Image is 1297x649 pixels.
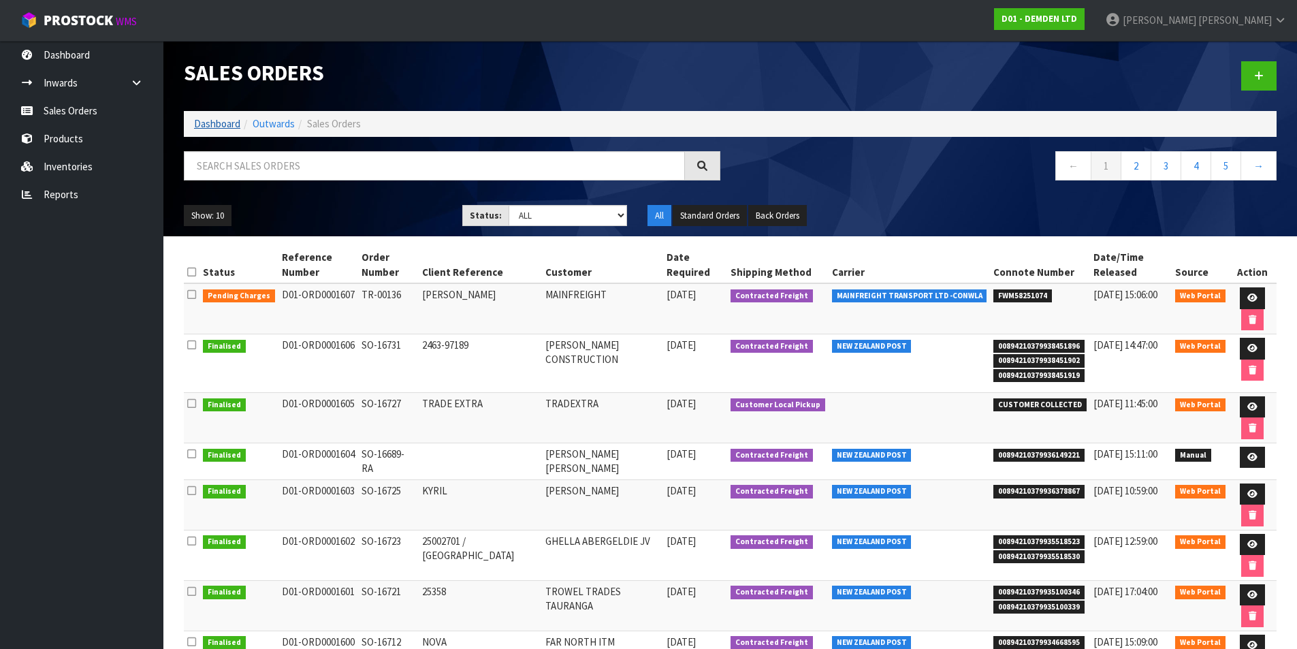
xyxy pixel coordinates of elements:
[203,485,246,498] span: Finalised
[993,485,1085,498] span: 00894210379936378867
[358,392,419,443] td: SO-16727
[307,117,361,130] span: Sales Orders
[358,247,419,283] th: Order Number
[278,580,358,631] td: D01-ORD0001601
[667,338,696,351] span: [DATE]
[542,530,663,580] td: GHELLA ABERGELDIE JV
[542,247,663,283] th: Customer
[358,443,419,479] td: SO-16689-RA
[1093,397,1157,410] span: [DATE] 11:45:00
[203,398,246,412] span: Finalised
[731,485,813,498] span: Contracted Freight
[542,580,663,631] td: TROWEL TRADES TAURANGA
[748,205,807,227] button: Back Orders
[542,479,663,530] td: [PERSON_NAME]
[1198,14,1272,27] span: [PERSON_NAME]
[194,117,240,130] a: Dashboard
[829,247,991,283] th: Carrier
[419,283,542,334] td: [PERSON_NAME]
[667,535,696,548] span: [DATE]
[832,535,912,549] span: NEW ZEALAND POST
[199,247,278,283] th: Status
[1175,485,1226,498] span: Web Portal
[667,447,696,460] span: [DATE]
[1229,247,1277,283] th: Action
[278,479,358,530] td: D01-ORD0001603
[419,392,542,443] td: TRADE EXTRA
[278,247,358,283] th: Reference Number
[278,530,358,580] td: D01-ORD0001602
[20,12,37,29] img: cube-alt.png
[1175,289,1226,303] span: Web Portal
[667,484,696,497] span: [DATE]
[1090,247,1172,283] th: Date/Time Released
[832,485,912,498] span: NEW ZEALAND POST
[278,392,358,443] td: D01-ORD0001605
[278,283,358,334] td: D01-ORD0001607
[1093,288,1157,301] span: [DATE] 15:06:00
[993,601,1085,614] span: 00894210379935100339
[358,479,419,530] td: SO-16725
[1175,586,1226,599] span: Web Portal
[667,288,696,301] span: [DATE]
[1151,151,1181,180] a: 3
[667,635,696,648] span: [DATE]
[419,479,542,530] td: KYRIL
[667,397,696,410] span: [DATE]
[278,334,358,393] td: D01-ORD0001606
[1093,447,1157,460] span: [DATE] 15:11:00
[203,586,246,599] span: Finalised
[993,550,1085,564] span: 00894210379935518530
[1175,535,1226,549] span: Web Portal
[542,443,663,479] td: [PERSON_NAME] [PERSON_NAME]
[1181,151,1211,180] a: 4
[184,61,720,85] h1: Sales Orders
[542,392,663,443] td: TRADEXTRA
[1211,151,1241,180] a: 5
[993,398,1087,412] span: CUSTOMER COLLECTED
[1091,151,1121,180] a: 1
[1175,398,1226,412] span: Web Portal
[1123,14,1196,27] span: [PERSON_NAME]
[993,340,1085,353] span: 00894210379938451896
[731,586,813,599] span: Contracted Freight
[1093,585,1157,598] span: [DATE] 17:04:00
[673,205,747,227] button: Standard Orders
[1093,338,1157,351] span: [DATE] 14:47:00
[358,334,419,393] td: SO-16731
[1121,151,1151,180] a: 2
[203,449,246,462] span: Finalised
[419,334,542,393] td: 2463-97189
[1002,13,1077,25] strong: D01 - DEMDEN LTD
[741,151,1277,185] nav: Page navigation
[731,535,813,549] span: Contracted Freight
[832,586,912,599] span: NEW ZEALAND POST
[731,449,813,462] span: Contracted Freight
[358,580,419,631] td: SO-16721
[647,205,671,227] button: All
[184,151,685,180] input: Search sales orders
[993,586,1085,599] span: 00894210379935100346
[44,12,113,29] span: ProStock
[731,289,813,303] span: Contracted Freight
[993,354,1085,368] span: 00894210379938451902
[993,369,1085,383] span: 00894210379938451919
[1175,449,1211,462] span: Manual
[116,15,137,28] small: WMS
[358,530,419,580] td: SO-16723
[667,585,696,598] span: [DATE]
[731,398,825,412] span: Customer Local Pickup
[1093,535,1157,548] span: [DATE] 12:59:00
[832,289,987,303] span: MAINFREIGHT TRANSPORT LTD -CONWLA
[419,247,542,283] th: Client Reference
[1093,635,1157,648] span: [DATE] 15:09:00
[1175,340,1226,353] span: Web Portal
[832,340,912,353] span: NEW ZEALAND POST
[419,580,542,631] td: 25358
[358,283,419,334] td: TR-00136
[993,449,1085,462] span: 00894210379936149221
[542,334,663,393] td: [PERSON_NAME] CONSTRUCTION
[993,289,1052,303] span: FWM58251074
[253,117,295,130] a: Outwards
[832,449,912,462] span: NEW ZEALAND POST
